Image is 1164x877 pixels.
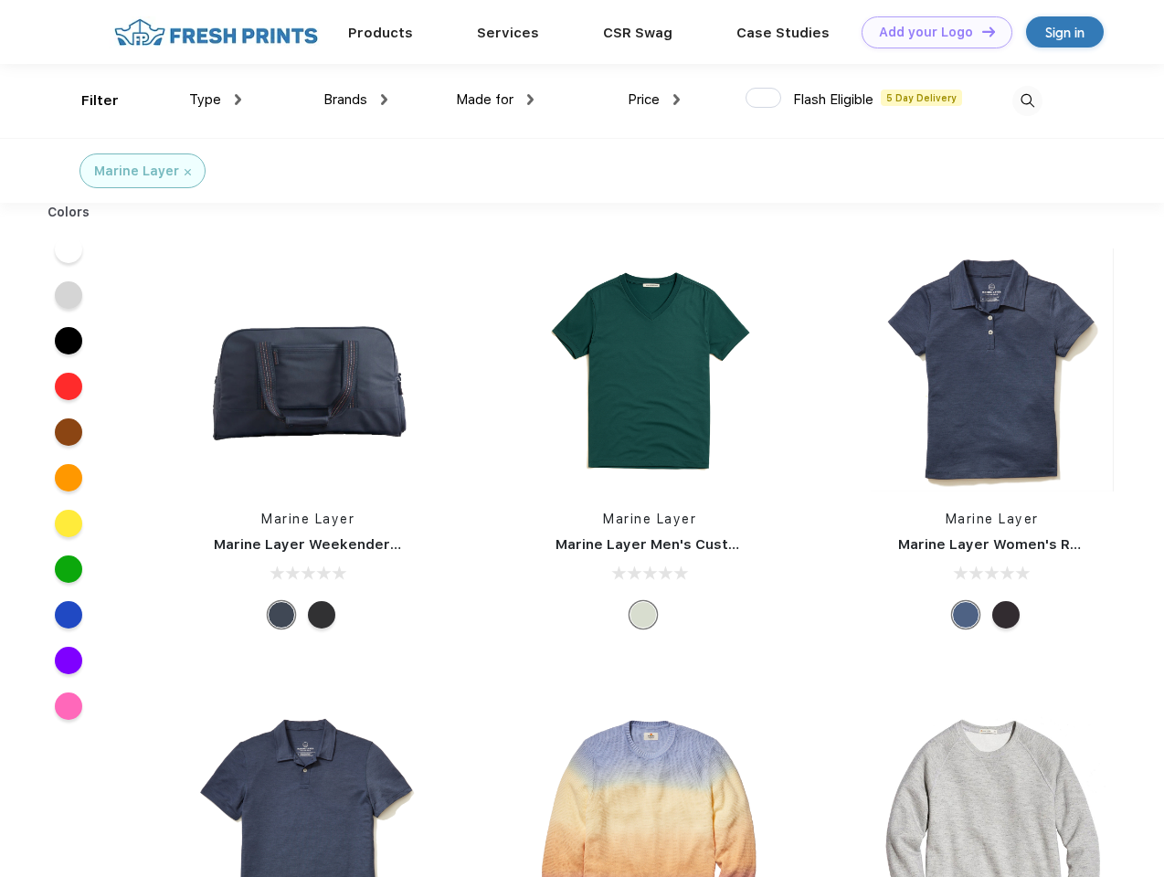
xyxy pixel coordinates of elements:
img: desktop_search.svg [1012,86,1042,116]
a: Marine Layer [946,512,1039,526]
div: Marine Layer [94,162,179,181]
span: Type [189,91,221,108]
a: Services [477,25,539,41]
img: dropdown.png [235,94,241,105]
img: DT [982,26,995,37]
span: 5 Day Delivery [881,90,962,106]
a: Products [348,25,413,41]
a: Marine Layer Weekender Bag [214,536,420,553]
span: Made for [456,91,513,108]
div: Phantom [308,601,335,629]
div: Black [992,601,1020,629]
span: Price [628,91,660,108]
div: Sign in [1045,22,1085,43]
img: fo%20logo%202.webp [109,16,323,48]
div: Colors [34,203,104,222]
img: dropdown.png [673,94,680,105]
img: dropdown.png [381,94,387,105]
img: func=resize&h=266 [871,248,1114,491]
a: Marine Layer [603,512,696,526]
img: func=resize&h=266 [528,248,771,491]
img: dropdown.png [527,94,534,105]
div: Any Color [630,601,657,629]
span: Brands [323,91,367,108]
a: Sign in [1026,16,1104,48]
a: CSR Swag [603,25,672,41]
div: Navy [952,601,979,629]
img: func=resize&h=266 [186,248,429,491]
div: Filter [81,90,119,111]
a: Marine Layer Men's Custom Dyed Signature V-Neck [556,536,917,553]
div: Navy [268,601,295,629]
a: Marine Layer [261,512,354,526]
span: Flash Eligible [793,91,873,108]
img: filter_cancel.svg [185,169,191,175]
div: Add your Logo [879,25,973,40]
